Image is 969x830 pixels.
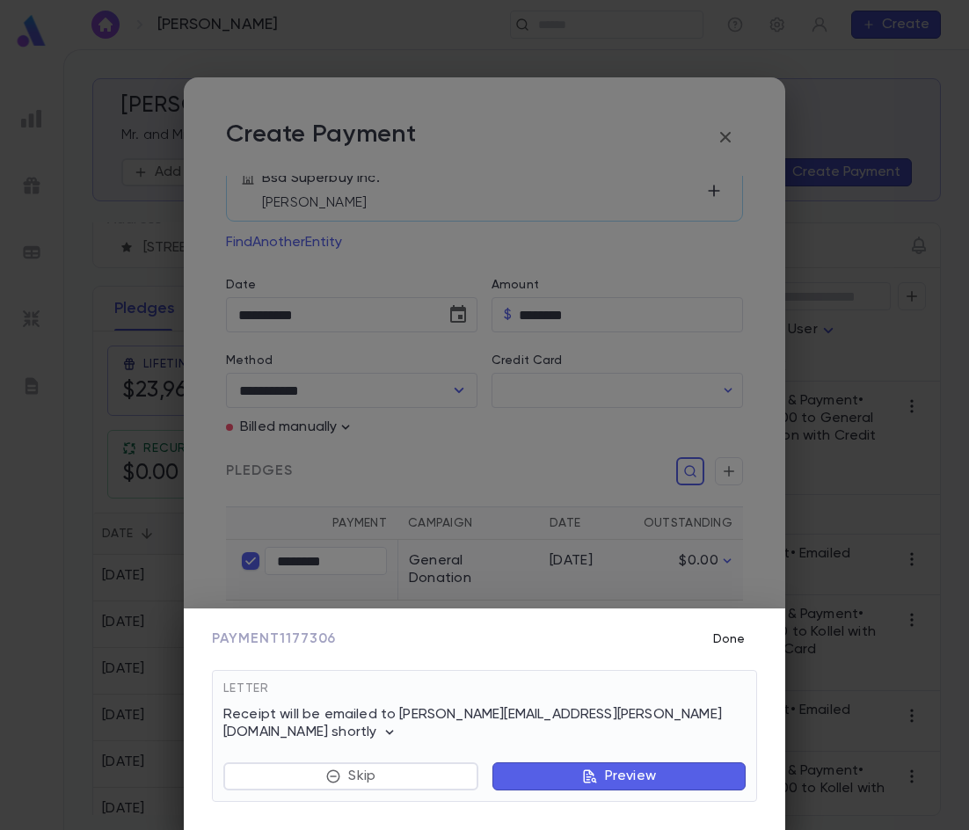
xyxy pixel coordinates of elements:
span: Payment 1177306 [212,630,336,648]
p: Receipt will be emailed to [PERSON_NAME][EMAIL_ADDRESS][PERSON_NAME][DOMAIN_NAME] shortly [223,706,746,741]
button: Skip [223,762,478,790]
button: Preview [492,762,746,790]
div: Letter [223,681,746,706]
button: Done [701,622,757,656]
p: Skip [348,768,375,785]
p: Preview [605,768,656,785]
